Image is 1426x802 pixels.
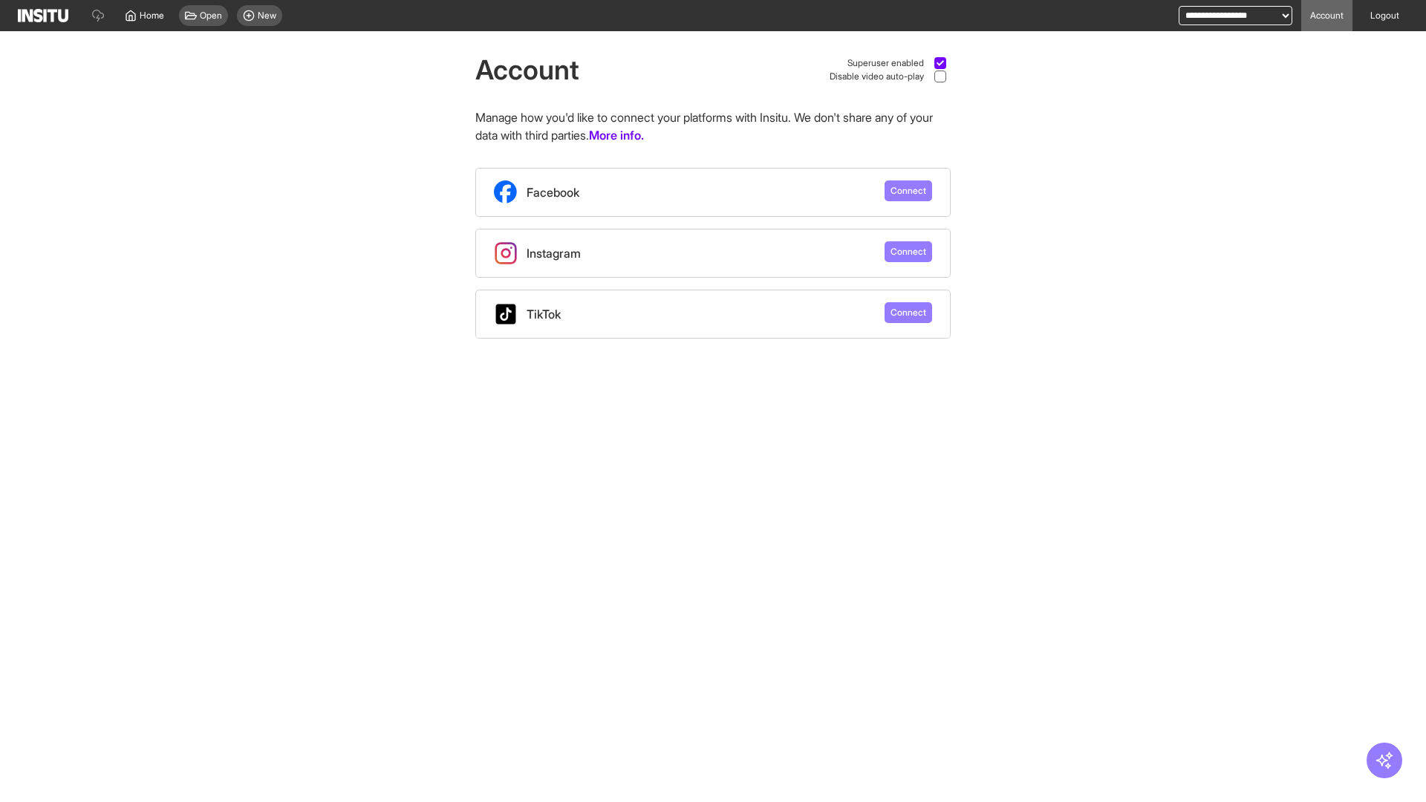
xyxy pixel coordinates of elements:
span: Facebook [527,183,579,201]
span: Home [140,10,164,22]
span: Disable video auto-play [830,71,924,82]
h1: Account [475,55,579,85]
span: TikTok [527,305,561,323]
span: Connect [891,185,926,197]
span: Connect [891,307,926,319]
p: Manage how you'd like to connect your platforms with Insitu. We don't share any of your data with... [475,108,951,144]
span: Superuser enabled [847,57,924,69]
button: Connect [885,241,932,262]
span: Instagram [527,244,581,262]
button: Connect [885,302,932,323]
span: New [258,10,276,22]
img: Logo [18,9,68,22]
span: Open [200,10,222,22]
span: Connect [891,246,926,258]
a: More info. [589,126,644,144]
button: Connect [885,180,932,201]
